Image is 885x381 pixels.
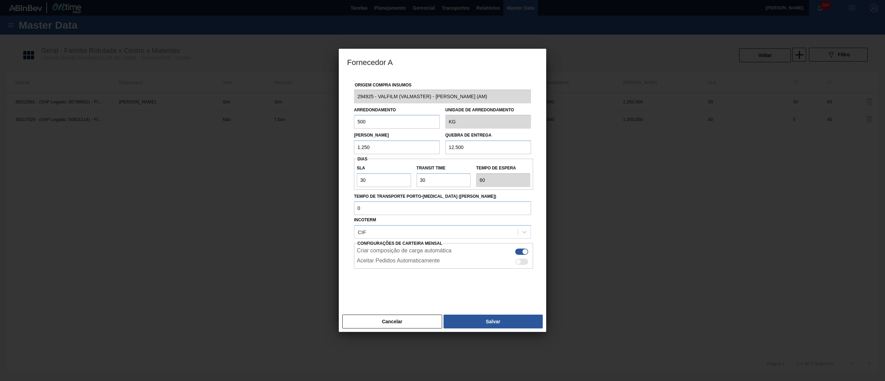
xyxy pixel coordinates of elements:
label: Aceitar Pedidos Automaticamente [357,258,440,266]
label: Unidade de arredondamento [445,105,531,115]
label: Criar composição de carga automática [357,248,451,256]
label: Transit Time [417,163,471,173]
label: Origem Compra Insumos [355,83,411,87]
label: SLA [357,163,411,173]
div: Essa configuração habilita a criação automática de composição de carga do lado do fornecedor caso... [354,246,533,256]
label: Incoterm [354,217,376,222]
label: Quebra de entrega [445,133,492,138]
label: Arredondamento [354,108,396,112]
span: Dias [357,157,367,161]
label: Tempo de espera [476,163,530,173]
span: Configurações de Carteira Mensal [357,241,442,246]
div: CIF [358,229,366,235]
h3: Fornecedor A [339,49,546,75]
button: Salvar [444,315,543,328]
label: [PERSON_NAME] [354,133,389,138]
button: Cancelar [342,315,442,328]
div: Essa configuração habilita aceite automático do pedido do lado do fornecedor [354,256,533,266]
label: Tempo de Transporte Porto-[MEDICAL_DATA] ([PERSON_NAME]) [354,192,531,202]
